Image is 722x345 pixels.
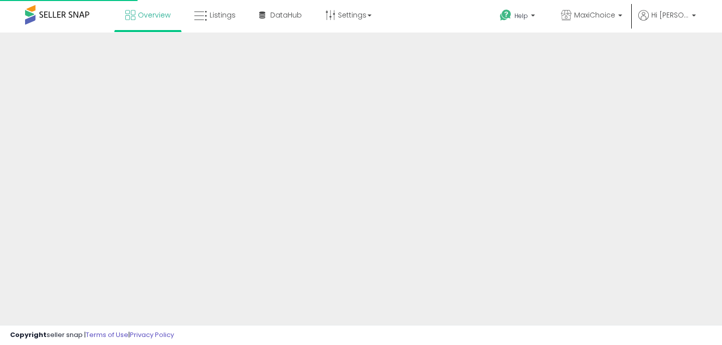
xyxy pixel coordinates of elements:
a: Hi [PERSON_NAME] [638,10,696,33]
strong: Copyright [10,330,47,339]
span: Listings [210,10,236,20]
div: seller snap | | [10,330,174,340]
span: DataHub [270,10,302,20]
span: Help [514,12,528,20]
i: Get Help [499,9,512,22]
a: Terms of Use [86,330,128,339]
a: Privacy Policy [130,330,174,339]
a: Help [492,2,545,33]
span: Overview [138,10,170,20]
span: Hi [PERSON_NAME] [651,10,689,20]
span: MaxiChoice [574,10,615,20]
